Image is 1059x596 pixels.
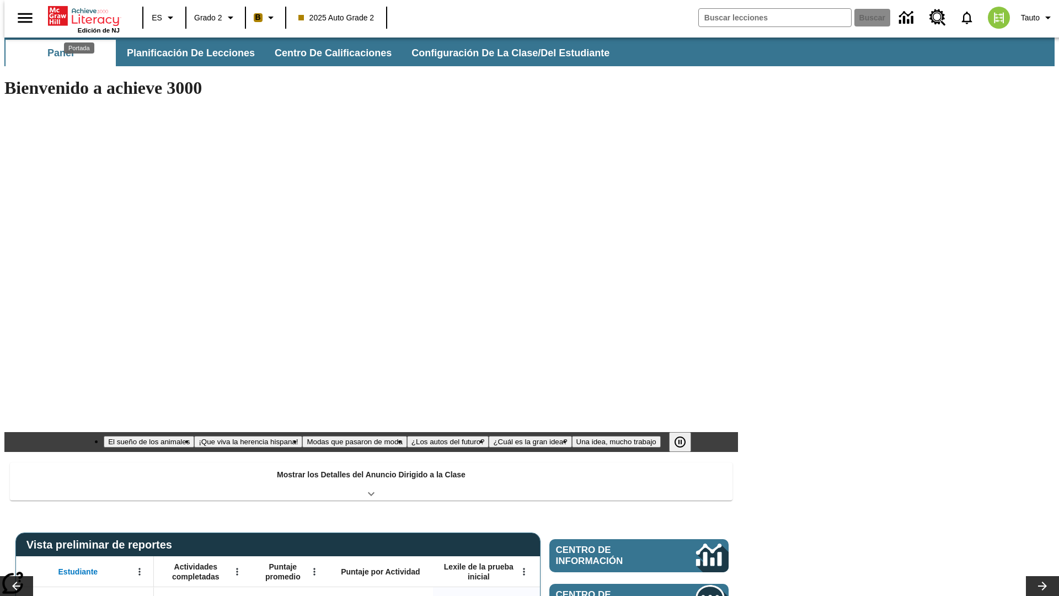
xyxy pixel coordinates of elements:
[26,539,178,551] span: Vista preliminar de reportes
[190,8,242,28] button: Grado: Grado 2, Elige un grado
[438,562,519,582] span: Lexile de la prueba inicial
[669,432,702,452] div: Pausar
[341,567,420,577] span: Puntaje por Actividad
[131,563,148,580] button: Abrir menú
[556,545,659,567] span: Centro de información
[229,563,245,580] button: Abrir menú
[699,9,851,26] input: Buscar campo
[277,469,466,481] p: Mostrar los Detalles del Anuncio Dirigido a la Clase
[669,432,691,452] button: Pausar
[6,40,116,66] button: Panel
[118,40,264,66] button: Planificación de lecciones
[48,5,120,27] a: Portada
[549,539,729,572] a: Centro de información
[923,3,953,33] a: Centro de recursos, Se abrirá en una pestaña nueva.
[104,436,194,448] button: Diapositiva 1 El sueño de los animales
[516,563,532,580] button: Abrir menú
[306,563,323,580] button: Abrir menú
[255,10,261,24] span: B
[127,47,255,60] span: Planificación de lecciones
[266,40,400,66] button: Centro de calificaciones
[249,8,282,28] button: Boost El color de la clase es anaranjado claro. Cambiar el color de la clase.
[275,47,392,60] span: Centro de calificaciones
[10,462,732,501] div: Mostrar los Detalles del Anuncio Dirigido a la Clase
[981,3,1017,32] button: Escoja un nuevo avatar
[1026,576,1059,596] button: Carrusel de lecciones, seguir
[403,40,618,66] button: Configuración de la clase/del estudiante
[302,436,407,448] button: Diapositiva 3 Modas que pasaron de moda
[159,562,232,582] span: Actividades completadas
[64,42,94,54] div: Portada
[892,3,923,33] a: Centro de información
[489,436,571,448] button: Diapositiva 5 ¿Cuál es la gran idea?
[9,2,41,34] button: Abrir el menú lateral
[4,38,1055,66] div: Subbarra de navegación
[4,40,619,66] div: Subbarra de navegación
[256,562,309,582] span: Puntaje promedio
[152,12,162,24] span: ES
[411,47,609,60] span: Configuración de la clase/del estudiante
[953,3,981,32] a: Notificaciones
[407,436,489,448] button: Diapositiva 4 ¿Los autos del futuro?
[194,12,222,24] span: Grado 2
[58,567,98,577] span: Estudiante
[298,12,375,24] span: 2025 Auto Grade 2
[988,7,1010,29] img: avatar image
[47,47,74,60] span: Panel
[572,436,661,448] button: Diapositiva 6 Una idea, mucho trabajo
[147,8,182,28] button: Lenguaje: ES, Selecciona un idioma
[48,4,120,34] div: Portada
[4,78,738,98] h1: Bienvenido a achieve 3000
[194,436,302,448] button: Diapositiva 2 ¡Que viva la herencia hispana!
[1021,12,1040,24] span: Tauto
[78,27,120,34] span: Edición de NJ
[1017,8,1059,28] button: Perfil/Configuración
